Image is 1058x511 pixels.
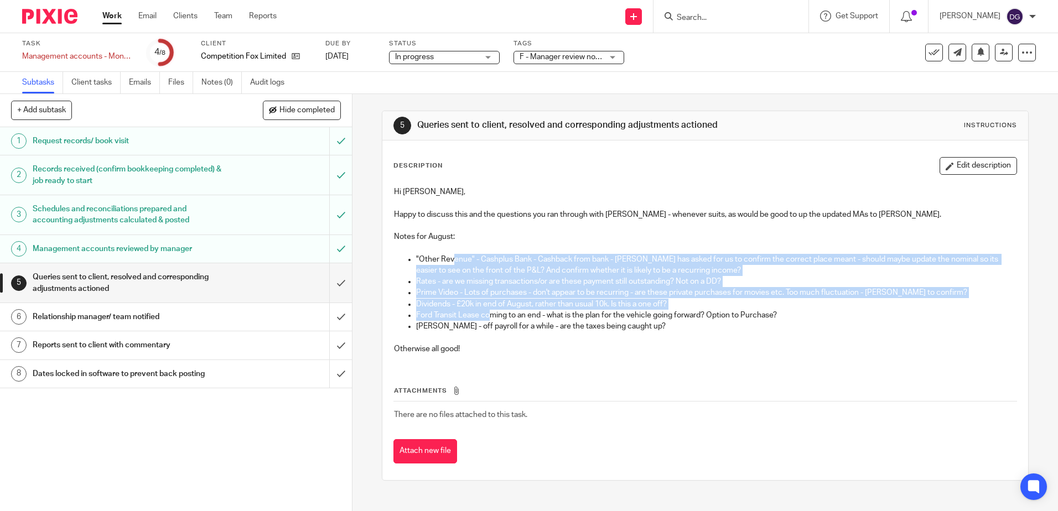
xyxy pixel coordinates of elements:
a: Emails [129,72,160,93]
div: 8 [11,366,27,382]
label: Status [389,39,500,48]
button: Hide completed [263,101,341,119]
span: Attachments [394,388,447,394]
button: Edit description [940,157,1017,175]
a: Email [138,11,157,22]
h1: Relationship manager/ team notified [33,309,223,325]
a: Clients [173,11,198,22]
p: Dividends - £20k in end of August, rather than usual 10k. Is this a one off? [416,299,1016,310]
div: Instructions [964,121,1017,130]
img: Pixie [22,9,77,24]
h1: Schedules and reconciliations prepared and accounting adjustments calculated & posted [33,201,223,229]
p: Ford Transit Lease coming to an end - what is the plan for the vehicle going forward? Option to P... [416,310,1016,321]
p: "Other Revenue" - Cashplus Bank - Cashback from bank - [PERSON_NAME] has asked for us to confirm ... [416,254,1016,277]
p: Description [393,161,443,170]
p: Otherwise all good! [394,343,1016,354]
small: /8 [159,50,165,56]
p: [PERSON_NAME] - off payroll for a while - are the taxes being caught up? [416,321,1016,332]
span: [DATE] [325,53,349,60]
a: Client tasks [71,72,121,93]
button: Attach new file [393,439,457,464]
a: Audit logs [250,72,293,93]
div: 3 [11,207,27,222]
p: [PERSON_NAME] [940,11,1000,22]
span: There are no files attached to this task. [394,411,527,419]
p: Notes for August: [394,231,1016,242]
span: Get Support [836,12,878,20]
label: Client [201,39,312,48]
span: F - Manager review notes to be actioned [520,53,658,61]
label: Task [22,39,133,48]
div: 4 [154,46,165,59]
div: 5 [393,117,411,134]
div: 1 [11,133,27,149]
p: Happy to discuss this and the questions you ran through with [PERSON_NAME] - whenever suits, as w... [394,209,1016,220]
p: Competition Fox Limited [201,51,286,62]
h1: Management accounts reviewed by manager [33,241,223,257]
input: Search [676,13,775,23]
p: Hi [PERSON_NAME], [394,186,1016,197]
button: + Add subtask [11,101,72,119]
div: 4 [11,241,27,257]
h1: Queries sent to client, resolved and corresponding adjustments actioned [417,119,729,131]
div: Management accounts - Monthly [22,51,133,62]
div: 6 [11,309,27,325]
h1: Queries sent to client, resolved and corresponding adjustments actioned [33,269,223,297]
div: 7 [11,337,27,353]
label: Due by [325,39,375,48]
a: Reports [249,11,277,22]
a: Work [102,11,122,22]
a: Files [168,72,193,93]
span: In progress [395,53,434,61]
h1: Reports sent to client with commentary [33,337,223,353]
p: Prime Video - Lots of purchases - don't appear to be recurring - are these private purchases for ... [416,287,1016,298]
h1: Dates locked in software to prevent back posting [33,366,223,382]
img: svg%3E [1006,8,1024,25]
label: Tags [514,39,624,48]
div: 5 [11,275,27,291]
div: 2 [11,168,27,183]
h1: Request records/ book visit [33,133,223,149]
a: Notes (0) [201,72,242,93]
h1: Records received (confirm bookkeeping completed) & job ready to start [33,161,223,189]
span: Hide completed [279,106,335,115]
a: Team [214,11,232,22]
a: Subtasks [22,72,63,93]
p: Rates - are we missing transactions/or are these payment still outstanding? Not on a DD? [416,276,1016,287]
